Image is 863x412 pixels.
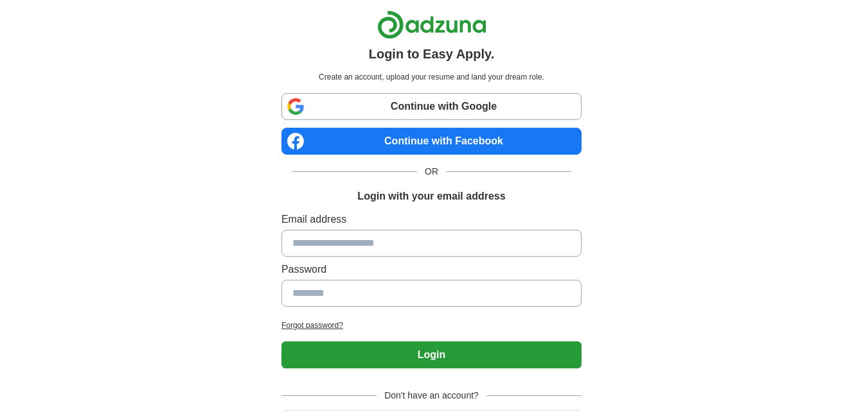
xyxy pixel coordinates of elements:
[417,165,446,178] span: OR
[284,71,579,83] p: Create an account, upload your resume and land your dream role.
[357,189,505,204] h1: Login with your email address
[369,44,495,64] h1: Login to Easy Apply.
[281,262,582,277] label: Password
[281,93,582,120] a: Continue with Google
[281,128,582,155] a: Continue with Facebook
[377,10,486,39] img: Adzuna logo
[281,341,582,368] button: Login
[281,320,582,331] a: Forgot password?
[377,389,486,402] span: Don't have an account?
[281,212,582,227] label: Email address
